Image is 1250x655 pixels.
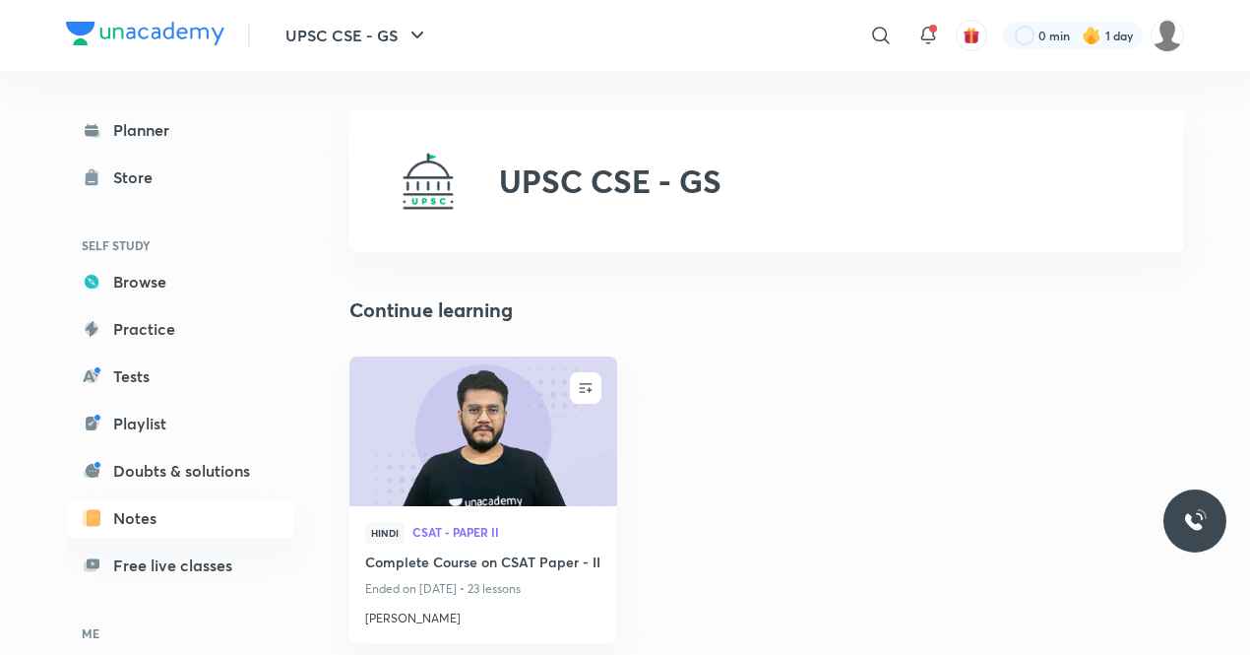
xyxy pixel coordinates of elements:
[66,404,294,443] a: Playlist
[1151,19,1184,52] img: Prajwal Male
[66,309,294,349] a: Practice
[956,20,987,51] button: avatar
[963,27,980,44] img: avatar
[349,357,617,506] a: new-thumbnail
[365,602,601,627] a: [PERSON_NAME]
[1183,509,1207,533] img: ttu
[349,295,513,325] h2: Continue learning
[66,262,294,301] a: Browse
[412,526,601,540] a: CSAT - Paper II
[66,229,294,262] h6: SELF STUDY
[365,576,601,602] p: Ended on [DATE] • 23 lessons
[66,617,294,650] h6: ME
[274,16,441,55] button: UPSC CSE - GS
[346,355,619,507] img: new-thumbnail
[1082,26,1101,45] img: streak
[412,526,601,538] span: CSAT - Paper II
[66,498,294,538] a: Notes
[66,546,294,585] a: Free live classes
[66,158,294,197] a: Store
[66,110,294,150] a: Planner
[113,165,164,189] div: Store
[66,22,224,45] img: Company Logo
[397,150,460,213] img: UPSC CSE - GS
[365,552,601,576] a: Complete Course on CSAT Paper - II
[66,451,294,491] a: Doubts & solutions
[499,163,721,200] h2: UPSC CSE - GS
[365,522,405,544] span: Hindi
[66,357,294,396] a: Tests
[66,22,224,50] a: Company Logo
